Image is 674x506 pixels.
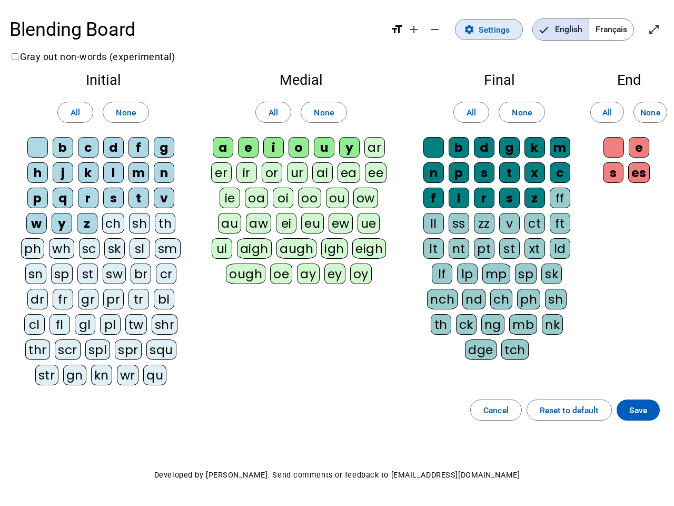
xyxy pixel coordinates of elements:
div: e [238,137,259,158]
div: pl [100,314,121,335]
div: st [499,238,520,259]
div: shr [152,314,178,335]
div: sw [103,264,126,284]
div: j [53,162,73,183]
div: t [128,188,149,208]
div: igh [321,238,348,259]
div: th [155,213,175,233]
div: zz [474,213,494,233]
div: dr [27,289,48,309]
span: All [269,105,278,120]
input: Gray out non-words (experimental) [12,53,18,60]
span: All [467,105,476,120]
div: o [289,137,309,158]
mat-icon: remove [429,23,441,36]
div: str [35,365,58,385]
h2: End [602,73,655,87]
div: c [550,162,570,183]
div: ch [102,213,124,233]
div: g [499,137,520,158]
div: ei [276,213,296,233]
div: scr [55,339,81,360]
div: ow [353,188,378,208]
div: b [53,137,73,158]
div: k [78,162,98,183]
div: augh [276,238,316,259]
div: ct [524,213,545,233]
div: qu [143,365,166,385]
div: ie [220,188,240,208]
div: oo [298,188,321,208]
div: ai [312,162,333,183]
div: gn [63,365,86,385]
h1: Blending Board [9,11,381,48]
div: tch [501,339,529,360]
div: v [499,213,520,233]
div: thr [25,339,50,360]
mat-icon: add [408,23,420,36]
div: p [449,162,469,183]
div: k [524,137,545,158]
span: Reset to default [540,403,599,417]
div: oe [270,264,292,284]
button: Cancel [470,400,522,421]
div: wh [49,238,74,259]
mat-icon: open_in_full [648,23,660,36]
div: s [474,162,494,183]
div: l [103,162,124,183]
div: gr [78,289,98,309]
span: All [602,105,612,120]
div: h [27,162,48,183]
div: ue [358,213,380,233]
div: ee [365,162,386,183]
div: s [499,188,520,208]
div: q [53,188,73,208]
div: sk [541,264,562,284]
button: Reset to default [527,400,612,421]
div: eu [301,213,323,233]
div: aw [246,213,271,233]
div: ou [326,188,349,208]
div: sn [25,264,46,284]
div: sh [129,213,150,233]
span: Save [629,403,647,417]
div: ough [226,264,265,284]
div: aigh [237,238,272,259]
span: None [512,105,531,120]
div: m [128,162,149,183]
div: ey [324,264,345,284]
div: ph [517,289,540,309]
div: ur [287,162,308,183]
div: r [78,188,98,208]
div: tw [125,314,147,335]
div: x [524,162,545,183]
div: sl [130,238,150,259]
div: nch [427,289,458,309]
div: ck [456,314,477,335]
span: Français [589,19,633,40]
div: s [103,188,124,208]
div: c [78,137,98,158]
div: fl [49,314,70,335]
div: l [449,188,469,208]
div: oa [245,188,268,208]
div: ff [550,188,570,208]
div: or [262,162,282,183]
div: bl [154,289,174,309]
button: Decrease font size [424,19,445,40]
span: English [533,19,589,40]
div: sk [104,238,125,259]
div: z [77,213,97,233]
div: sc [79,238,100,259]
label: Gray out non-words (experimental) [9,51,175,62]
div: f [423,188,444,208]
span: None [640,105,660,120]
div: sh [545,289,566,309]
div: tr [128,289,149,309]
button: None [633,102,667,123]
div: s [603,162,623,183]
div: cl [24,314,45,335]
div: au [218,213,241,233]
div: fr [53,289,73,309]
div: es [628,162,650,183]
